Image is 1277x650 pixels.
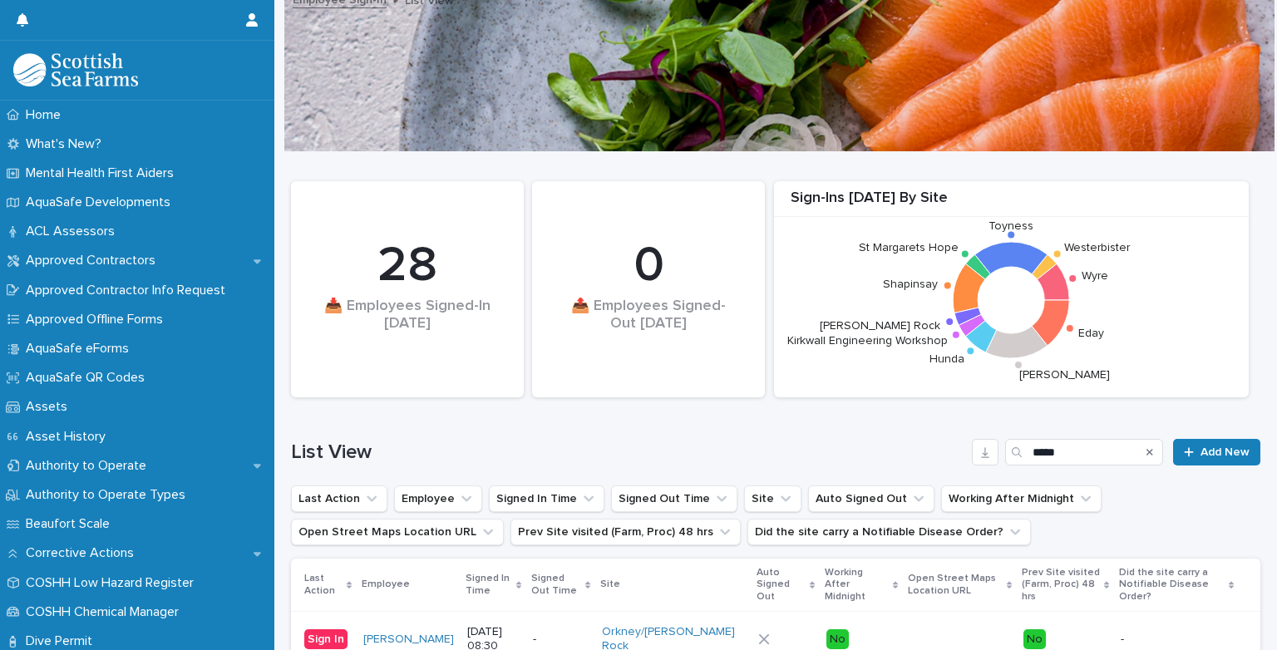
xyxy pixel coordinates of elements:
[13,53,138,86] img: bPIBxiqnSb2ggTQWdOVV
[291,519,504,545] button: Open Street Maps Location URL
[757,564,806,606] p: Auto Signed Out
[533,633,589,647] p: -
[319,298,496,350] div: 📥 Employees Signed-In [DATE]
[908,569,1002,600] p: Open Street Maps Location URL
[304,569,343,600] p: Last Action
[929,353,964,365] text: Hunda
[1082,270,1108,282] text: Wyre
[19,633,106,649] p: Dive Permit
[825,564,889,606] p: Working After Midnight
[291,485,387,512] button: Last Action
[19,341,142,357] p: AquaSafe eForms
[1119,564,1224,606] p: Did the site carry a Notifiable Disease Order?
[1079,327,1105,339] text: Eday
[884,278,939,290] text: Shapinsay
[19,399,81,415] p: Assets
[19,516,123,532] p: Beaufort Scale
[1201,446,1250,458] span: Add New
[989,220,1033,232] text: Toyness
[304,629,348,650] div: Sign In
[19,253,169,268] p: Approved Contractors
[611,485,737,512] button: Signed Out Time
[19,195,184,210] p: AquaSafe Developments
[560,298,737,350] div: 📤 Employees Signed-Out [DATE]
[19,429,119,445] p: Asset History
[744,485,801,512] button: Site
[19,136,115,152] p: What's New?
[19,458,160,474] p: Authority to Operate
[1121,633,1234,647] p: -
[941,485,1102,512] button: Working After Midnight
[747,519,1031,545] button: Did the site carry a Notifiable Disease Order?
[363,633,454,647] a: [PERSON_NAME]
[394,485,482,512] button: Employee
[19,312,176,327] p: Approved Offline Forms
[1020,369,1111,381] text: [PERSON_NAME]
[859,242,959,254] text: St Margarets Hope
[1064,242,1131,254] text: Westerbister
[19,224,128,239] p: ACL Assessors
[600,575,620,593] p: Site
[1005,439,1163,465] input: Search
[362,575,410,593] p: Employee
[510,519,741,545] button: Prev Site visited (Farm, Proc) 48 hrs
[1173,439,1260,465] a: Add New
[19,283,239,298] p: Approved Contractor Info Request
[1022,564,1100,606] p: Prev Site visited (Farm, Proc) 48 hrs
[19,107,74,123] p: Home
[774,190,1249,217] div: Sign-Ins [DATE] By Site
[531,569,581,600] p: Signed Out Time
[19,575,207,591] p: COSHH Low Hazard Register
[808,485,934,512] button: Auto Signed Out
[291,441,965,465] h1: List View
[319,236,496,296] div: 28
[821,319,941,331] text: [PERSON_NAME] Rock
[19,545,147,561] p: Corrective Actions
[826,629,849,650] div: No
[19,604,192,620] p: COSHH Chemical Manager
[787,334,948,346] text: Kirkwall Engineering Workshop
[1023,629,1046,650] div: No
[466,569,512,600] p: Signed In Time
[560,236,737,296] div: 0
[19,165,187,181] p: Mental Health First Aiders
[19,487,199,503] p: Authority to Operate Types
[19,370,158,386] p: AquaSafe QR Codes
[489,485,604,512] button: Signed In Time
